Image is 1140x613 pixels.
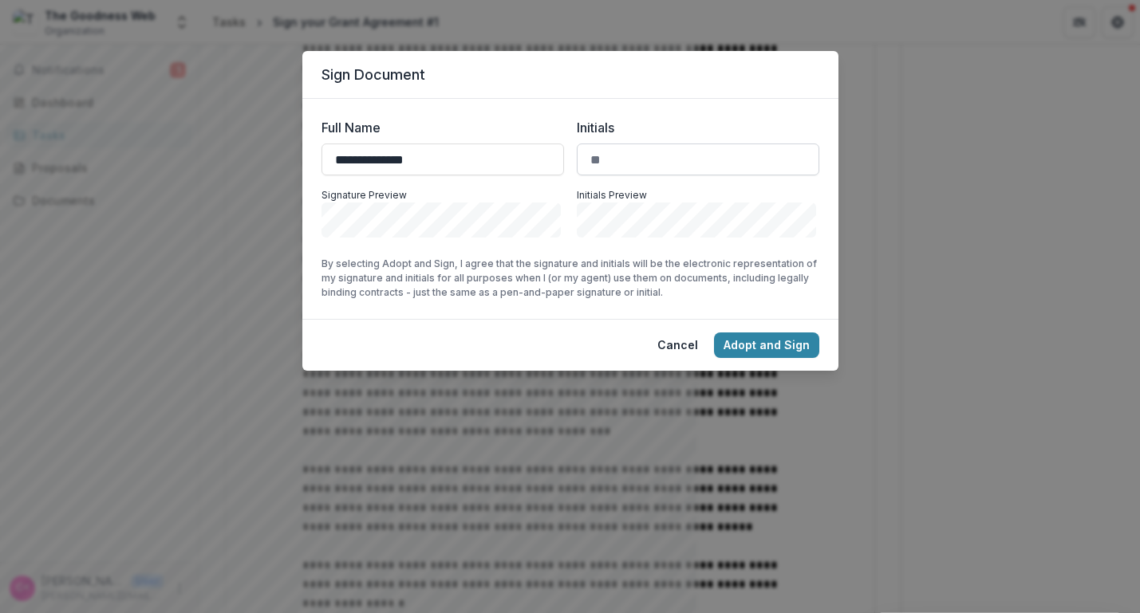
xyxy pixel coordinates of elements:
[321,257,819,300] p: By selecting Adopt and Sign, I agree that the signature and initials will be the electronic repre...
[714,332,819,358] button: Adopt and Sign
[648,332,708,358] button: Cancel
[321,118,554,137] label: Full Name
[577,118,810,137] label: Initials
[302,51,838,99] header: Sign Document
[577,188,819,202] p: Initials Preview
[321,188,564,202] p: Signature Preview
